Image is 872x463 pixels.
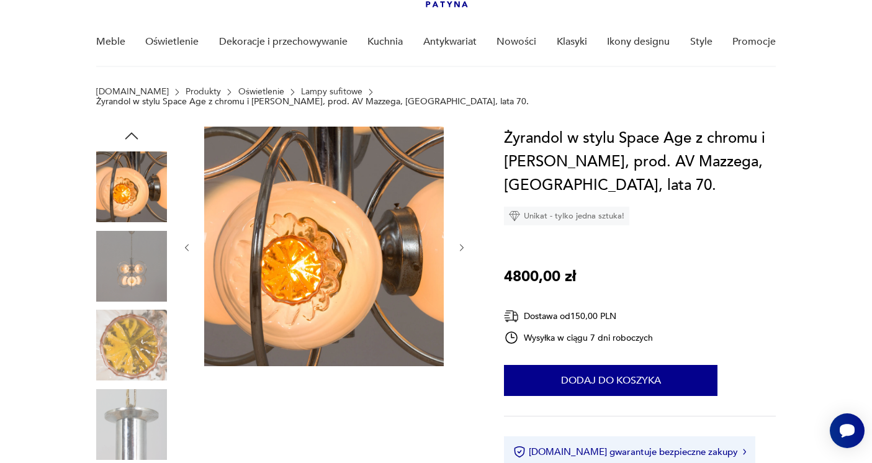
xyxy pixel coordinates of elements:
a: Kuchnia [367,18,403,66]
img: Zdjęcie produktu Żyrandol w stylu Space Age z chromu i szkła Murano, prod. AV Mazzega, Włochy, la... [96,310,167,380]
button: Dodaj do koszyka [504,365,717,396]
img: Zdjęcie produktu Żyrandol w stylu Space Age z chromu i szkła Murano, prod. AV Mazzega, Włochy, la... [204,127,444,366]
a: Oświetlenie [145,18,199,66]
a: Style [690,18,712,66]
a: Nowości [497,18,536,66]
a: Oświetlenie [238,87,284,97]
a: Antykwariat [423,18,477,66]
div: Unikat - tylko jedna sztuka! [504,207,629,225]
a: Dekoracje i przechowywanie [219,18,348,66]
img: Ikona diamentu [509,210,520,222]
a: Lampy sufitowe [301,87,362,97]
img: Ikona strzałki w prawo [743,449,747,455]
img: Zdjęcie produktu Żyrandol w stylu Space Age z chromu i szkła Murano, prod. AV Mazzega, Włochy, la... [96,389,167,460]
img: Ikona certyfikatu [513,446,526,458]
img: Zdjęcie produktu Żyrandol w stylu Space Age z chromu i szkła Murano, prod. AV Mazzega, Włochy, la... [96,151,167,222]
div: Wysyłka w ciągu 7 dni roboczych [504,330,653,345]
a: Ikony designu [607,18,670,66]
button: [DOMAIN_NAME] gwarantuje bezpieczne zakupy [513,446,746,458]
img: Ikona dostawy [504,308,519,324]
a: Produkty [186,87,221,97]
iframe: Smartsupp widget button [830,413,865,448]
a: [DOMAIN_NAME] [96,87,169,97]
p: Żyrandol w stylu Space Age z chromu i [PERSON_NAME], prod. AV Mazzega, [GEOGRAPHIC_DATA], lata 70. [96,97,529,107]
h1: Żyrandol w stylu Space Age z chromu i [PERSON_NAME], prod. AV Mazzega, [GEOGRAPHIC_DATA], lata 70. [504,127,776,197]
div: Dostawa od 150,00 PLN [504,308,653,324]
a: Promocje [732,18,776,66]
a: Meble [96,18,125,66]
p: 4800,00 zł [504,265,576,289]
img: Zdjęcie produktu Żyrandol w stylu Space Age z chromu i szkła Murano, prod. AV Mazzega, Włochy, la... [96,231,167,302]
a: Klasyki [557,18,587,66]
